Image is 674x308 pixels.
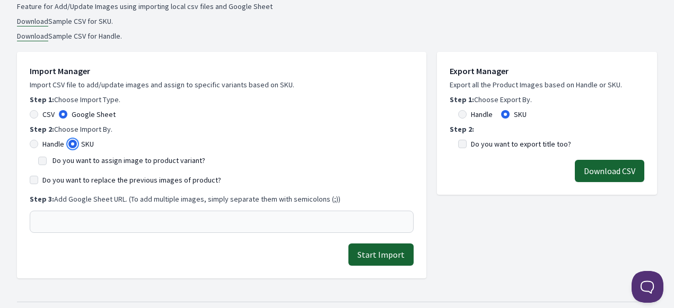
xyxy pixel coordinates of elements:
[30,194,54,204] b: Step 3:
[30,194,414,204] p: Add Google Sheet URL. (To add multiple images, simply separate them with semicolons (;))
[450,94,644,105] p: Choose Export By.
[471,139,571,149] label: Do you want to export title too?
[17,1,657,12] p: Feature for Add/Update Images using importing local csv files and Google Sheet
[42,139,64,149] label: Handle
[17,16,48,26] a: Download
[30,124,414,134] p: Choose Import By.
[632,271,663,303] iframe: Toggle Customer Support
[30,65,414,77] h1: Import Manager
[17,16,657,26] li: Sample CSV for SKU.
[17,31,48,41] a: Download
[42,109,55,120] label: CSV
[450,79,644,90] p: Export all the Product Images based on Handle or SKU.
[30,124,54,134] b: Step 2:
[81,139,94,149] label: SKU
[17,31,657,41] li: Sample CSV for Handle.
[30,79,414,90] p: Import CSV file to add/update images and assign to specific variants based on SKU.
[30,95,54,104] b: Step 1:
[348,243,414,266] button: Start Import
[450,65,644,77] h1: Export Manager
[450,124,474,134] b: Step 2:
[52,156,205,165] label: Do you want to assign image to product variant?
[450,95,474,104] b: Step 1:
[42,175,221,185] label: Do you want to replace the previous images of product?
[514,109,527,120] label: SKU
[471,109,493,120] label: Handle
[575,160,644,182] button: Download CSV
[30,94,414,105] p: Choose Import Type.
[72,109,116,120] label: Google Sheet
